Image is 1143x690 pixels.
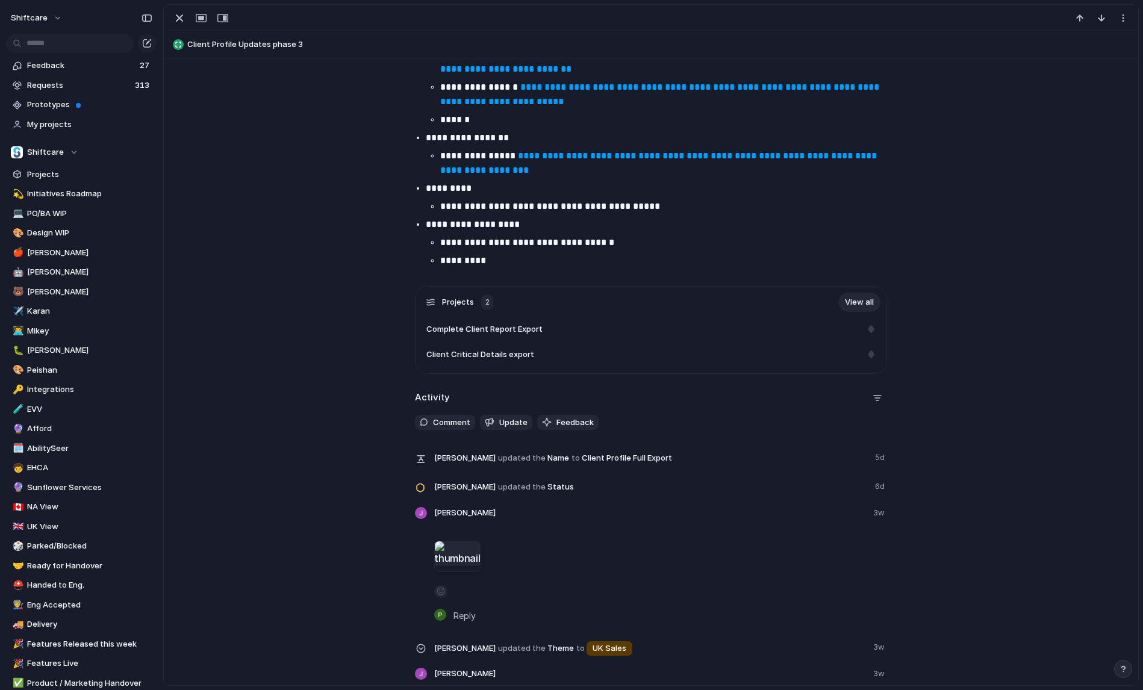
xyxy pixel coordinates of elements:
button: 🤝 [11,560,23,572]
span: updated the [498,452,546,464]
a: 🍎[PERSON_NAME] [6,244,157,262]
span: to [571,452,580,464]
div: 🇨🇦 [13,500,21,514]
button: 👨‍💻 [11,325,23,337]
span: Name Client Profile Full Export [434,449,868,466]
button: 🔮 [11,423,23,435]
a: Requests313 [6,76,157,95]
span: [PERSON_NAME] [27,266,152,278]
a: 🔑Integrations [6,381,157,399]
button: 🤖 [11,266,23,278]
button: 🇨🇦 [11,501,23,513]
button: shiftcare [5,8,69,28]
a: 🎉Features Released this week [6,635,157,653]
span: [PERSON_NAME] [27,344,152,356]
span: Eng Accepted [27,599,152,611]
div: 🎨 [13,363,21,377]
div: 🇬🇧 [13,520,21,533]
button: 🎨 [11,227,23,239]
span: UK Sales [593,642,626,654]
a: 👨‍🏭Eng Accepted [6,596,157,614]
span: Sunflower Services [27,482,152,494]
span: 313 [135,79,152,92]
button: 🗓️ [11,443,23,455]
span: Feedback [27,60,136,72]
a: View all [838,293,880,312]
a: 👨‍💻Mikey [6,322,157,340]
a: 🐛[PERSON_NAME] [6,341,157,359]
span: 3w [873,668,887,680]
button: 💫 [11,188,23,200]
div: 🎉Features Live [6,654,157,673]
div: 🐻 [13,285,21,299]
button: 🎉 [11,638,23,650]
a: 🔮Afford [6,420,157,438]
span: [PERSON_NAME] [27,286,152,298]
div: 2 [481,295,493,309]
button: 🔮 [11,482,23,494]
div: 🗓️ [13,441,21,455]
span: Comment [433,417,470,429]
a: ⛑️Handed to Eng. [6,576,157,594]
span: Projects [27,169,152,181]
button: 🎉 [11,657,23,670]
a: 🇬🇧UK View [6,518,157,536]
div: 🎨Peishan [6,361,157,379]
span: Features Live [27,657,152,670]
button: Comment [415,415,475,430]
button: Feedback [537,415,599,430]
span: 3w [873,639,887,653]
span: Ready for Handover [27,560,152,572]
a: 🔮Sunflower Services [6,479,157,497]
a: 🗓️AbilitySeer [6,440,157,458]
button: ✅ [11,677,23,689]
span: Requests [27,79,131,92]
span: Theme [434,639,866,657]
a: ✈️Karan [6,302,157,320]
a: 💫Initiatives Roadmap [6,185,157,203]
span: My projects [27,119,152,131]
a: 🚚Delivery [6,615,157,633]
div: ✅ [13,676,21,690]
button: 💻 [11,208,23,220]
button: Shiftcare [6,143,157,161]
span: Feedback [556,417,594,429]
div: 👨‍🏭 [13,598,21,612]
span: Update [499,417,528,429]
a: Prototypes [6,96,157,114]
button: 🐛 [11,344,23,356]
a: Feedback27 [6,57,157,75]
span: 3w [873,507,887,519]
span: Client Profile Updates phase 3 [187,39,1133,51]
button: Client Profile Updates phase 3 [169,35,1133,54]
button: 🎨 [11,364,23,376]
div: 🐛 [13,344,21,358]
a: 🐻[PERSON_NAME] [6,283,157,301]
div: 👨‍💻 [13,324,21,338]
span: Client Critical Details export [426,349,534,361]
span: Features Released this week [27,638,152,650]
div: 🧒EHCA [6,459,157,477]
span: 5d [875,449,887,464]
button: 👨‍🏭 [11,599,23,611]
div: 🔑 [13,383,21,397]
div: 💻PO/BA WIP [6,205,157,223]
span: NA View [27,501,152,513]
span: Complete Client Report Export [426,323,543,335]
span: Parked/Blocked [27,540,152,552]
a: 🤖[PERSON_NAME] [6,263,157,281]
div: 🇨🇦NA View [6,498,157,516]
span: to [576,642,585,654]
a: 🧪EVV [6,400,157,418]
span: Design WIP [27,227,152,239]
div: 🔮 [13,480,21,494]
